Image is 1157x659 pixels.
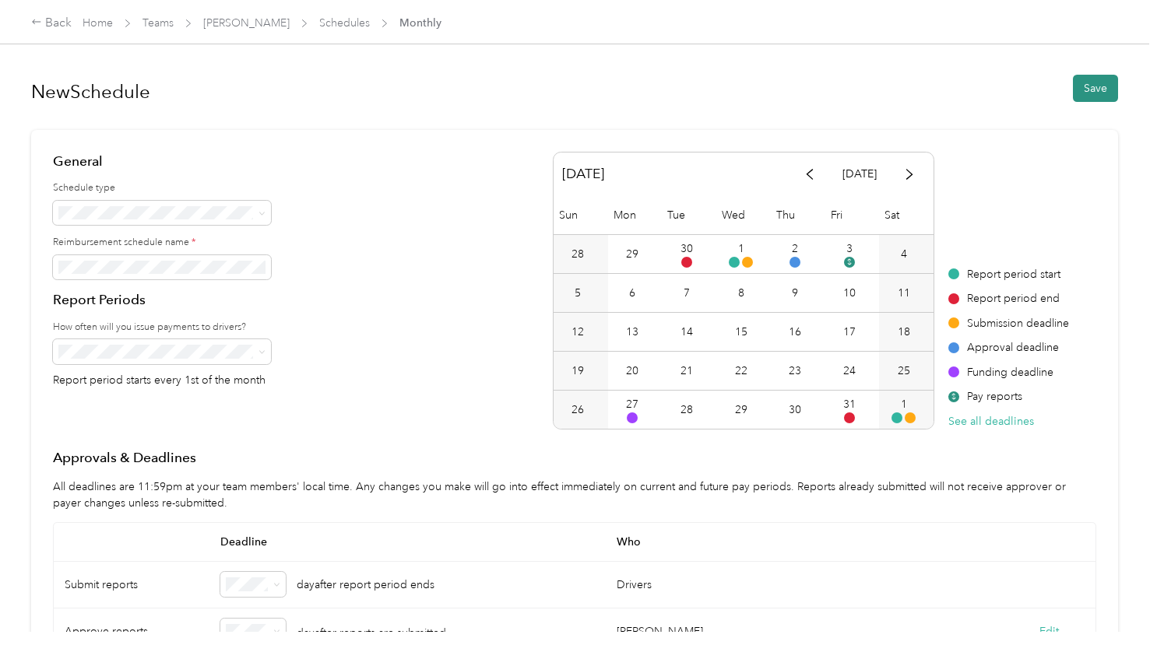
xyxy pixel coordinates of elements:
div: [PERSON_NAME] [617,623,703,640]
div: 1 [901,396,907,412]
div: 14 [680,324,693,340]
div: 29 [626,246,638,262]
button: Save [1073,75,1118,102]
div: Report period start [948,266,1070,282]
div: Report period end [948,290,1070,307]
span: $ [948,391,959,402]
div: 15 [735,324,747,340]
div: 26 [571,401,584,418]
h4: Report Periods [53,290,271,310]
div: 25 [898,363,910,379]
div: Pay reports [948,388,1070,405]
div: 9 [792,285,798,301]
div: Approve reports [54,608,209,655]
p: All deadlines are 11:59pm at your team members' local time. Any changes you make will go into eff... [53,478,1096,511]
div: 13 [626,324,638,340]
a: Home [83,16,113,30]
div: 5 [575,285,581,301]
h4: General [53,152,271,171]
button: See all deadlines [948,413,1034,429]
div: 1 [738,240,744,257]
a: [PERSON_NAME] [203,16,290,30]
span: $ [844,257,855,268]
span: Deadline [209,523,606,562]
div: 30 [789,401,801,418]
div: 11 [898,285,910,301]
div: 10 [843,285,856,301]
div: Submission deadline [948,315,1070,331]
div: 16 [789,324,801,340]
a: Teams [142,16,174,30]
h4: Approvals & Deadlines [53,448,1096,468]
label: How often will you issue payments to drivers? [53,321,271,335]
div: 8 [738,285,744,301]
div: 21 [680,363,693,379]
div: Thu [771,196,825,234]
span: Who [606,523,1002,562]
div: 27 [626,396,638,412]
a: Schedules [319,16,370,30]
div: Sat [879,196,934,234]
div: 22 [735,363,747,379]
div: Tue [662,196,716,234]
div: 18 [898,324,910,340]
div: 4 [901,246,907,262]
label: Reimbursement schedule name [53,236,271,250]
div: 2 [792,240,798,257]
label: Schedule type [53,181,271,195]
button: Edit [1039,623,1059,640]
div: Approval deadline [948,339,1070,356]
div: Back [31,14,72,33]
div: 28 [571,246,584,262]
div: Submit reports [54,562,209,608]
div: 20 [626,363,638,379]
div: Wed [716,196,771,234]
div: Mon [608,196,663,234]
p: day after reports are submitted [297,621,446,641]
div: 23 [789,363,801,379]
div: Fri [825,196,880,234]
h1: New Schedule [31,73,150,110]
div: 6 [629,285,635,301]
iframe: Everlance-gr Chat Button Frame [1070,572,1157,659]
span: Monthly [399,15,441,31]
div: 29 [735,401,747,418]
div: 30 [680,240,693,257]
div: 28 [680,401,693,418]
div: 31 [843,396,856,412]
div: 12 [571,324,584,340]
div: Drivers [606,562,1095,608]
p: day after report period ends [297,577,434,593]
div: 19 [571,363,584,379]
p: Report period starts every 1st of the month [53,375,271,386]
div: 7 [684,285,690,301]
div: 17 [843,324,856,340]
div: 24 [843,363,856,379]
div: 3 [846,240,853,257]
div: Sun [554,196,608,234]
div: Funding deadline [948,364,1070,380]
button: [DATE] [832,160,888,188]
span: [DATE] [562,160,604,188]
